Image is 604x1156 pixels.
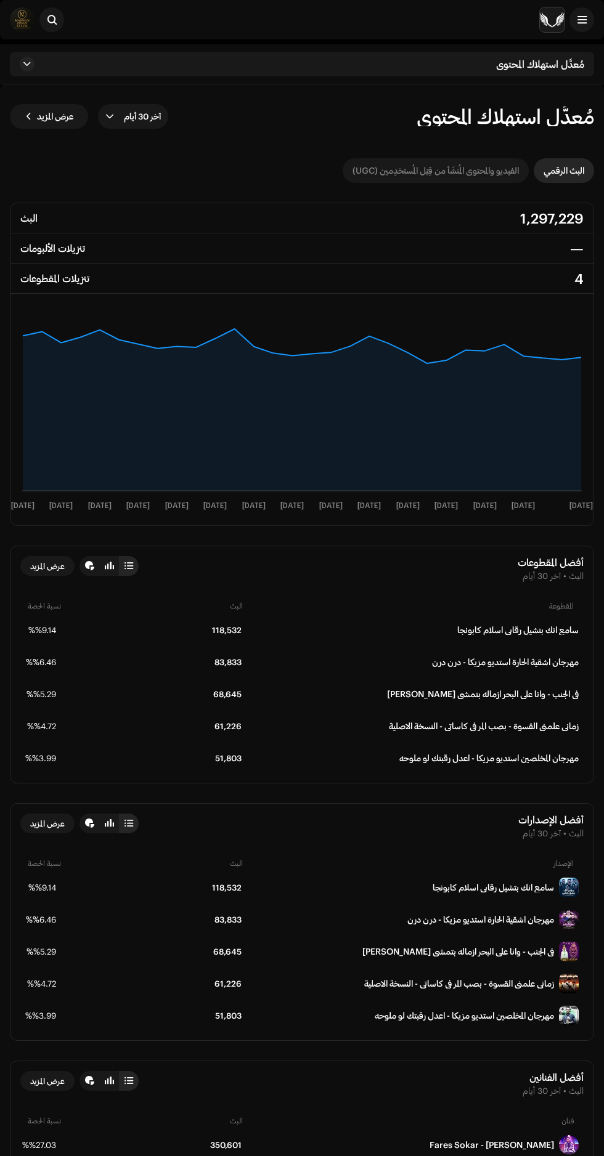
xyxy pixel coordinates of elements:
[25,979,56,988] div: 4.72‎%%
[512,502,535,510] text: [DATE]
[518,814,584,826] div: أفضل الإصدارات
[523,571,561,581] span: آخر 30 أيام
[61,689,242,699] div: 68,645
[25,915,56,924] div: 6.46‎%%
[66,858,243,868] div: البث
[242,502,266,510] text: [DATE]
[61,947,242,956] div: 68,645
[30,811,65,836] span: عرض المزيد
[518,556,584,568] div: أفضل المقطوعات
[574,269,584,288] div: 4
[119,104,161,129] span: آخر 30 أيام
[30,1115,61,1125] div: نسبة الحصة
[248,1115,574,1125] div: فنان
[20,238,85,258] div: تنزيلات الألبومات
[496,59,584,69] span: مُعدَّل استهلاك المحتوى
[399,753,579,763] div: مهرجان المخلصين استديو مزيكا - اعدل رقبتك لو ملوحه
[559,1006,579,1025] img: 455B536A-7E50-4F37-8EFC-A9326305E1AF
[569,1086,584,1096] span: البث
[523,1071,584,1083] div: أفضل الفنانين
[88,502,112,510] text: [DATE]
[25,721,56,731] div: 4.72‎%%
[10,7,35,32] img: 5a5c9c4e-0e72-485f-90d9-ad2ba7cf5705
[61,753,242,763] div: 51,803
[544,158,584,183] div: البث الرقمي
[165,502,189,510] text: [DATE]
[570,238,584,258] div: —
[30,858,61,868] div: نسبة الحصة
[563,828,566,838] span: •
[569,571,584,581] span: البث
[61,915,242,924] div: 83,833
[563,1086,566,1096] span: •
[25,1011,56,1021] div: 3.99‎%%
[66,1115,243,1125] div: البث
[25,625,56,635] div: 9.14‎%%
[362,947,554,956] div: خوجه في الجنب - وانا علي البحر ازماله بتمشي
[433,883,554,892] div: سامع انك بتشيل رقابي اسلام كابونجا
[20,814,75,833] button: عرض المزيد
[435,502,458,510] text: [DATE]
[559,974,579,993] img: 755728FB-45C9-47A4-B1E8-C054D3E77A12
[61,657,242,667] div: 83,833
[280,502,304,510] text: [DATE]
[11,502,35,510] text: [DATE]
[25,1140,56,1150] div: 27.03‎%%
[61,625,242,635] div: 118,532
[569,502,593,510] text: [DATE]
[25,947,56,956] div: 5.29‎%%
[430,1140,554,1150] div: Fares Sokar - فارس سكر
[432,657,579,667] div: مهرجان اشقية الحارة استديو مزيكا - درن درن
[357,502,381,510] text: [DATE]
[49,502,73,510] text: [DATE]
[523,828,561,838] span: آخر 30 أيام
[520,208,584,228] div: 1,297,229
[25,657,56,667] div: 6.46‎%%
[30,1069,65,1093] span: عرض المزيد
[540,7,565,32] img: 33004b37-325d-4a8b-b51f-c12e9b964943
[20,556,75,576] button: عرض المزيد
[559,942,579,961] img: F6746F0E-742B-474F-AC57-36540D43E684
[417,107,594,126] span: مُعدَّل استهلاك المحتوى
[364,979,554,988] div: زماني علمني القسوة - بصب المر في كاساتي - النسخة الاصلية
[523,1086,561,1096] span: آخر 30 أيام
[20,208,38,228] div: البث
[559,910,579,929] img: BF827208-0148-48BF-908F-8E746ED97778
[353,158,519,183] div: الفيديو والمحتوى المُنشَأ من قِبَل المُستخدِمين (UGC)
[37,104,73,129] span: عرض المزيد
[61,721,242,731] div: 61,226
[387,689,579,699] div: خوجه في الجنب - وانا علي البحر ازماله بتمشي
[389,721,579,731] div: زماني علمني القسوة - بصب المر في كاساتي - النسخة الاصلية
[473,502,497,510] text: [DATE]
[248,858,574,868] div: الإصدار
[10,104,88,129] button: عرض المزيد
[396,502,420,510] text: [DATE]
[559,878,579,897] img: ABFC8EEA-D131-4A90-97B9-FC199E264AD0
[203,502,227,510] text: [DATE]
[61,883,242,892] div: 118,532
[248,600,574,610] div: المقطوعة
[563,571,566,581] span: •
[407,915,554,924] div: مهرجان اشقية الحارة استديو مزيكا - درن درن
[66,600,243,610] div: البث
[30,554,65,578] span: عرض المزيد
[20,269,89,288] div: تنزيلات المقطوعات
[559,1135,579,1155] img: A4EFA65C-D5CE-4C1F-BCAD-BBA0F2C874DB
[25,689,56,699] div: 5.29‎%%
[105,104,114,129] div: dropdown trigger
[319,502,343,510] text: [DATE]
[375,1011,554,1021] div: مهرجان المخلصين استديو مزيكا - اعدل رقبتك لو ملوحه
[61,1140,242,1150] div: 350,601
[61,1011,242,1021] div: 51,803
[569,828,584,838] span: البث
[30,600,61,610] div: نسبة الحصة
[25,883,56,892] div: 9.14‎%%
[20,1071,75,1091] button: عرض المزيد
[457,625,579,635] div: سامع انك بتشيل رقابي اسلام كابونجا
[25,753,56,763] div: 3.99‎%%
[126,502,150,510] text: [DATE]
[61,979,242,988] div: 61,226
